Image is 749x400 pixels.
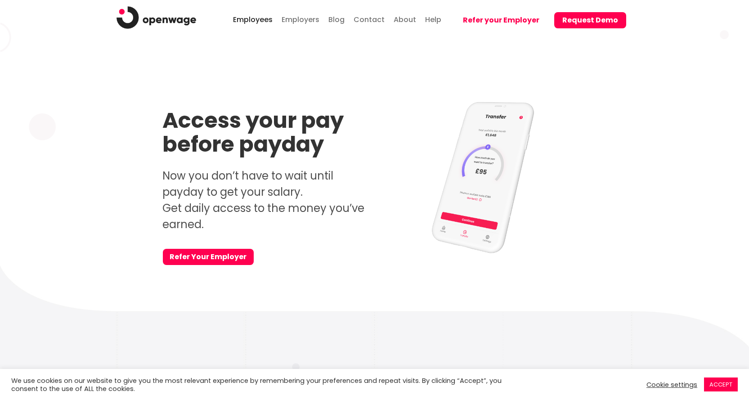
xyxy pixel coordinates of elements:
[163,249,254,265] a: Refer Your Employer
[420,100,548,255] img: Access your pay before payday
[455,12,547,28] button: Refer your Employer
[351,6,387,31] a: Contact
[162,168,368,233] p: Now you don’t have to wait until payday to get your salary. Get daily access to the money you’ve ...
[326,6,347,31] a: Blog
[554,12,626,28] button: Request Demo
[279,6,322,31] a: Employers
[162,105,344,159] strong: Access your pay before payday
[547,3,626,39] a: Request Demo
[231,6,275,31] a: Employees
[704,378,738,391] a: ACCEPT
[391,6,418,31] a: About
[423,6,444,31] a: Help
[448,3,547,39] a: Refer your Employer
[646,381,697,389] a: Cookie settings
[117,6,197,29] img: logo.png
[11,377,520,393] div: We use cookies on our website to give you the most relevant experience by remembering your prefer...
